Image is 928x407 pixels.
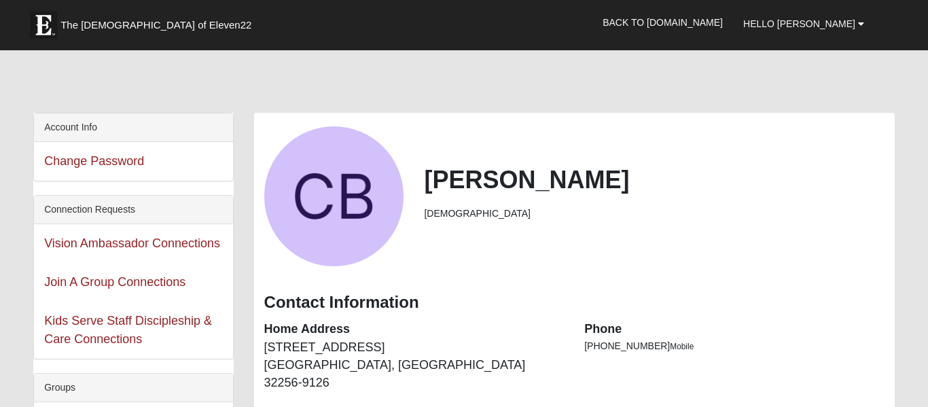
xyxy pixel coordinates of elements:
span: Hello [PERSON_NAME] [743,18,855,29]
img: Eleven22 logo [30,12,57,39]
div: Connection Requests [34,196,232,224]
a: View Fullsize Photo [264,126,404,266]
span: The [DEMOGRAPHIC_DATA] of Eleven22 [60,18,251,32]
a: The [DEMOGRAPHIC_DATA] of Eleven22 [23,5,295,39]
dt: Home Address [264,321,565,338]
a: Change Password [44,154,144,168]
div: Account Info [34,113,232,142]
a: Vision Ambassador Connections [44,236,220,250]
dd: [STREET_ADDRESS] [GEOGRAPHIC_DATA], [GEOGRAPHIC_DATA] 32256-9126 [264,339,565,391]
span: Mobile [670,342,694,351]
li: [PHONE_NUMBER] [584,339,885,353]
dt: Phone [584,321,885,338]
a: Join A Group Connections [44,275,185,289]
a: Back to [DOMAIN_NAME] [592,5,733,39]
a: Kids Serve Staff Discipleship & Care Connections [44,314,212,346]
div: Groups [34,374,232,402]
li: [DEMOGRAPHIC_DATA] [424,207,884,221]
a: Hello [PERSON_NAME] [733,7,874,41]
h3: Contact Information [264,293,885,313]
h2: [PERSON_NAME] [424,165,884,194]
